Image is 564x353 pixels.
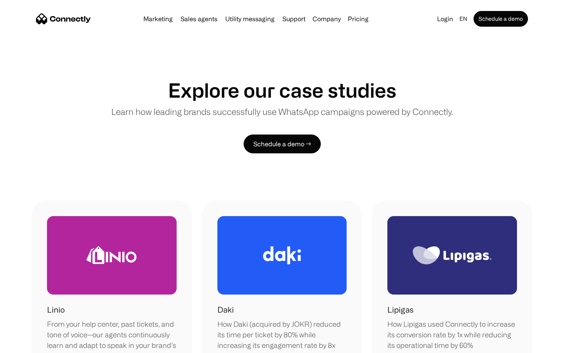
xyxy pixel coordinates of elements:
[87,246,137,264] img: Linio Logo
[387,319,517,351] div: How Lipigas used Connectly to increase its conversion rate by 1x while reducing its operational t...
[263,246,301,264] img: Daki Logo
[177,16,221,22] a: Sales agents
[345,16,372,22] a: Pricing
[222,16,278,22] a: Utility messaging
[313,13,341,24] div: Company
[279,16,309,22] a: Support
[244,135,321,153] a: Schedule a demo →
[16,339,47,350] ul: Language list
[140,16,176,22] a: Marketing
[111,105,453,118] p: Learn how leading brands successfully use WhatsApp campaigns powered by Connectly.
[168,78,396,102] h1: Explore our case studies
[474,11,528,27] a: Schedule a demo
[217,304,234,316] h1: Daki
[387,304,414,316] h1: Lipigas
[459,13,467,24] div: en
[8,338,47,350] aside: Language selected: English
[434,13,456,24] a: Login
[47,304,65,316] h1: Linio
